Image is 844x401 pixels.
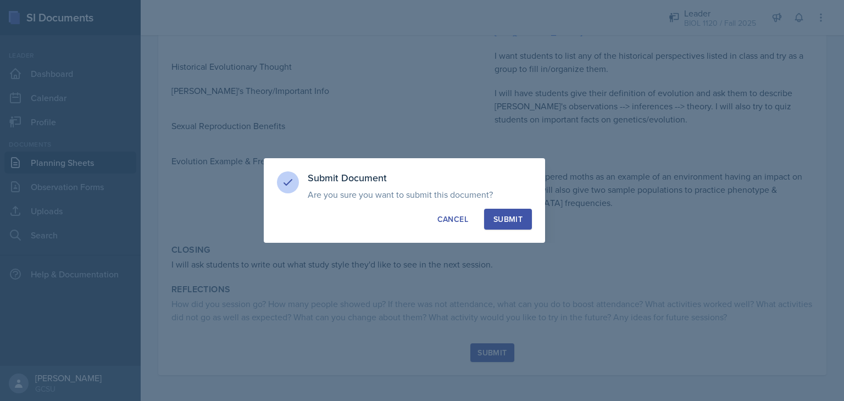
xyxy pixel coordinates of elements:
[428,209,477,230] button: Cancel
[308,189,532,200] p: Are you sure you want to submit this document?
[437,214,468,225] div: Cancel
[308,171,532,185] h3: Submit Document
[493,214,523,225] div: Submit
[484,209,532,230] button: Submit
